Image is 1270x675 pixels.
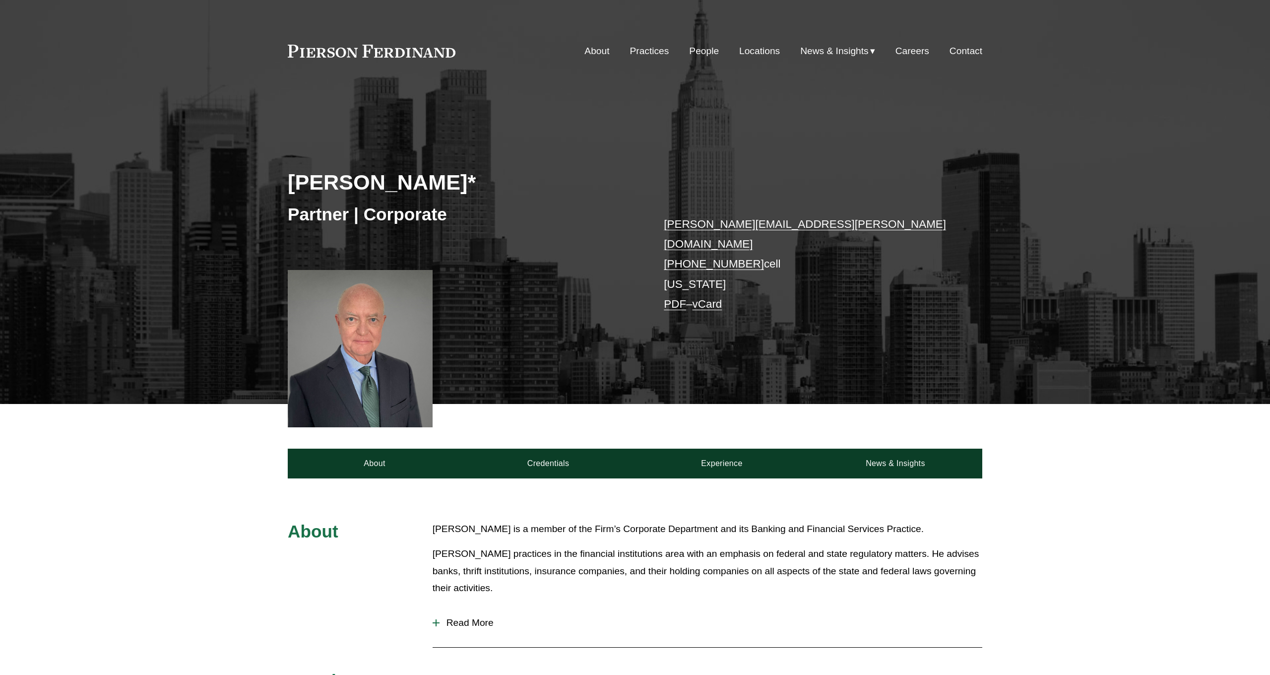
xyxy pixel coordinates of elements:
span: About [288,522,338,541]
a: Contact [950,42,982,61]
button: Read More [433,610,982,636]
a: Careers [895,42,929,61]
h3: Partner | Corporate [288,203,635,225]
p: [PERSON_NAME] practices in the financial institutions area with an emphasis on federal and state ... [433,545,982,597]
span: News & Insights [800,43,869,60]
a: [PHONE_NUMBER] [664,258,764,270]
p: [PERSON_NAME] is a member of the Firm’s Corporate Department and its Banking and Financial Servic... [433,521,982,538]
a: News & Insights [809,449,982,478]
a: folder dropdown [800,42,875,61]
a: Credentials [461,449,635,478]
a: About [288,449,461,478]
p: cell [US_STATE] – [664,214,953,315]
a: vCard [693,298,722,310]
a: Experience [635,449,809,478]
a: Locations [739,42,780,61]
a: PDF [664,298,686,310]
span: Read More [440,617,982,628]
a: People [689,42,719,61]
a: About [584,42,609,61]
a: Practices [630,42,669,61]
h2: [PERSON_NAME]* [288,169,635,195]
a: [PERSON_NAME][EMAIL_ADDRESS][PERSON_NAME][DOMAIN_NAME] [664,218,946,250]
